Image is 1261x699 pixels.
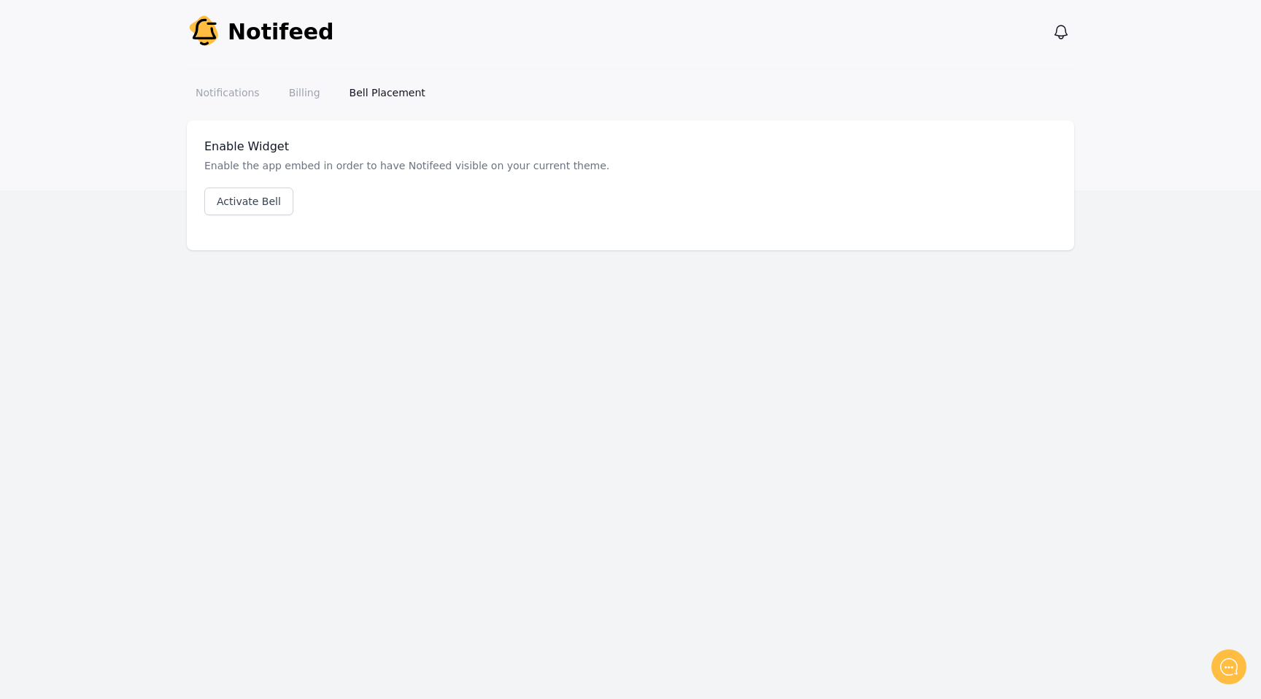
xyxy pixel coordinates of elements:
g: /> [228,498,247,510]
p: Enable the app embed in order to have Notifeed visible on your current theme. [204,158,1057,173]
iframe: gist-messenger-bubble-iframe [1211,649,1246,684]
span: Enable Widget [204,139,289,153]
a: Activate Bell [204,188,293,215]
a: Billing [280,80,329,106]
a: Notifications [187,80,269,106]
button: />GIF [222,484,253,525]
span: Notifeed [228,19,334,45]
span: We run on Gist [122,468,185,478]
tspan: GIF [232,501,244,508]
a: Notifeed [187,15,334,50]
img: Your Company [187,15,222,50]
h2: Don't see Notifeed in your header? Let me know and I'll set it up! ✅ [44,47,274,76]
h1: Notifeed [44,18,274,39]
h4: Typically replies within a day . [58,90,180,104]
a: Bell Placement [341,80,434,106]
